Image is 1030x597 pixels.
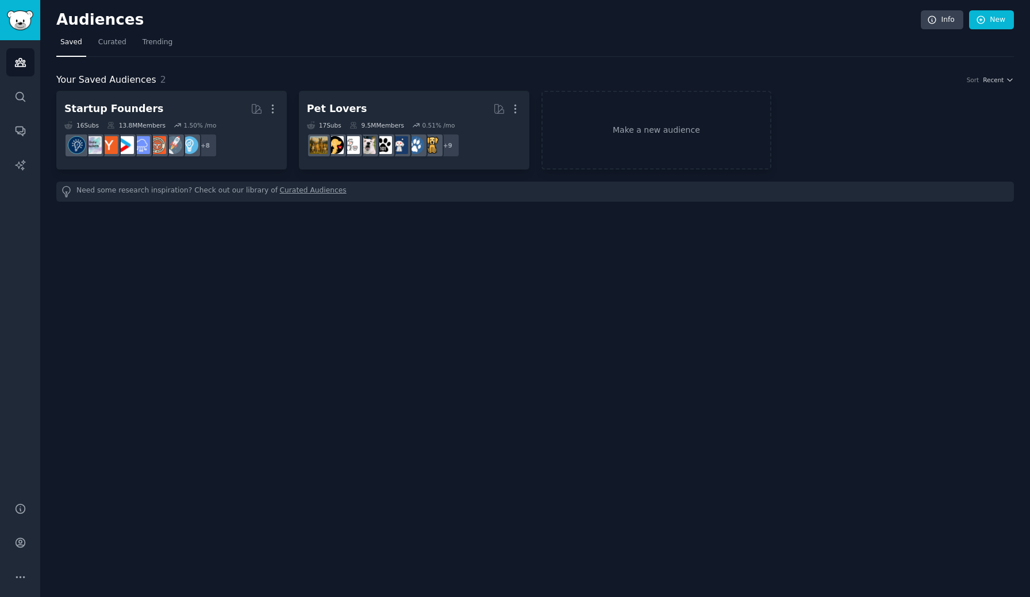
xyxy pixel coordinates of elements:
[148,136,166,154] img: EntrepreneurRideAlong
[983,76,1014,84] button: Recent
[98,37,126,48] span: Curated
[374,136,392,154] img: puppy101
[967,76,979,84] div: Sort
[68,136,86,154] img: Entrepreneurship
[132,136,150,154] img: SaaS
[180,136,198,154] img: Entrepreneur
[310,136,328,154] img: dogbreed
[349,121,404,129] div: 9.5M Members
[326,136,344,154] img: PetAdvice
[116,136,134,154] img: startup
[307,121,341,129] div: 17 Sub s
[7,10,33,30] img: GummySearch logo
[60,37,82,48] span: Saved
[541,91,772,170] a: Make a new audience
[84,136,102,154] img: indiehackers
[358,136,376,154] img: DogAdvice
[56,11,921,29] h2: Audiences
[193,133,217,157] div: + 8
[307,102,367,116] div: Pet Lovers
[422,136,440,154] img: goldenretrievers
[183,121,216,129] div: 1.50 % /mo
[969,10,1014,30] a: New
[342,136,360,154] img: Pets
[406,136,424,154] img: dogs
[64,102,163,116] div: Startup Founders
[56,73,156,87] span: Your Saved Audiences
[921,10,963,30] a: Info
[56,91,287,170] a: Startup Founders16Subs13.8MMembers1.50% /mo+8EntrepreneurstartupsEntrepreneurRideAlongSaaSstartup...
[422,121,455,129] div: 0.51 % /mo
[164,136,182,154] img: startups
[107,121,166,129] div: 13.8M Members
[100,136,118,154] img: ycombinator
[390,136,408,154] img: dogswithjobs
[56,182,1014,202] div: Need some research inspiration? Check out our library of
[143,37,172,48] span: Trending
[280,186,347,198] a: Curated Audiences
[299,91,529,170] a: Pet Lovers17Subs9.5MMembers0.51% /mo+9goldenretrieversdogsdogswithjobspuppy101DogAdvicePetsPetAdv...
[436,133,460,157] div: + 9
[983,76,1004,84] span: Recent
[160,74,166,85] span: 2
[64,121,99,129] div: 16 Sub s
[56,33,86,57] a: Saved
[139,33,176,57] a: Trending
[94,33,130,57] a: Curated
